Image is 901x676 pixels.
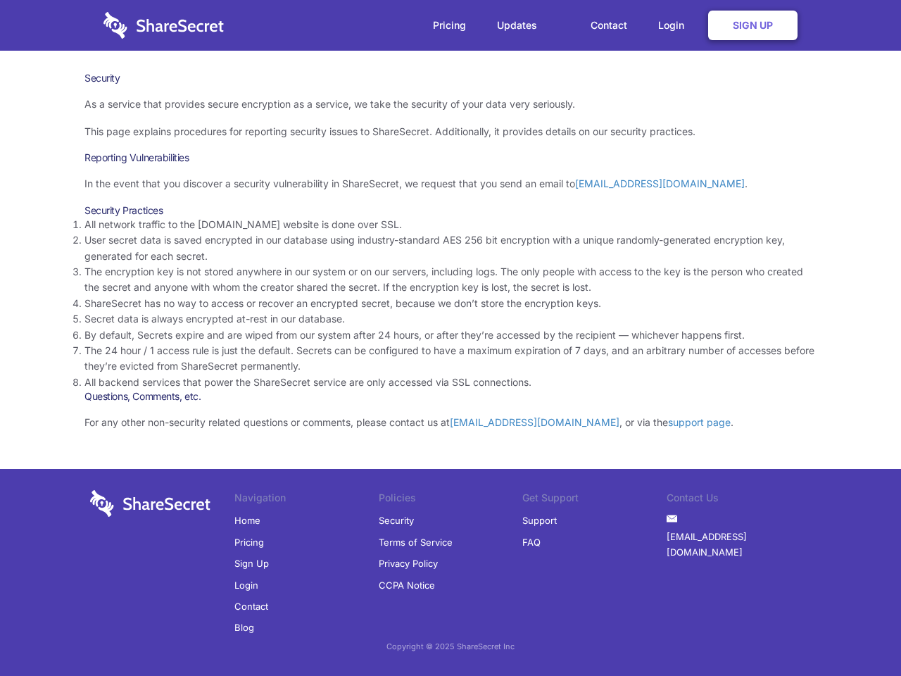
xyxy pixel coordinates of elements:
[84,217,817,232] li: All network traffic to the [DOMAIN_NAME] website is done over SSL.
[84,343,817,375] li: The 24 hour / 1 access rule is just the default. Secrets can be configured to have a maximum expi...
[450,416,619,428] a: [EMAIL_ADDRESS][DOMAIN_NAME]
[84,264,817,296] li: The encryption key is not stored anywhere in our system or on our servers, including logs. The on...
[379,575,435,596] a: CCPA Notice
[84,96,817,112] p: As a service that provides secure encryption as a service, we take the security of your data very...
[667,490,811,510] li: Contact Us
[576,4,641,47] a: Contact
[84,72,817,84] h1: Security
[84,204,817,217] h3: Security Practices
[667,526,811,563] a: [EMAIL_ADDRESS][DOMAIN_NAME]
[84,296,817,311] li: ShareSecret has no way to access or recover an encrypted secret, because we don’t store the encry...
[379,510,414,531] a: Security
[522,490,667,510] li: Get Support
[84,176,817,192] p: In the event that you discover a security vulnerability in ShareSecret, we request that you send ...
[234,617,254,638] a: Blog
[234,575,258,596] a: Login
[84,124,817,139] p: This page explains procedures for reporting security issues to ShareSecret. Additionally, it prov...
[575,177,745,189] a: [EMAIL_ADDRESS][DOMAIN_NAME]
[708,11,798,40] a: Sign Up
[668,416,731,428] a: support page
[84,311,817,327] li: Secret data is always encrypted at-rest in our database.
[234,553,269,574] a: Sign Up
[234,490,379,510] li: Navigation
[84,415,817,430] p: For any other non-security related questions or comments, please contact us at , or via the .
[84,232,817,264] li: User secret data is saved encrypted in our database using industry-standard AES 256 bit encryptio...
[379,553,438,574] a: Privacy Policy
[522,532,541,553] a: FAQ
[103,12,224,39] img: logo-wordmark-white-trans-d4663122ce5f474addd5e946df7df03e33cb6a1c49d2221995e7729f52c070b2.svg
[234,532,264,553] a: Pricing
[234,510,260,531] a: Home
[84,375,817,390] li: All backend services that power the ShareSecret service are only accessed via SSL connections.
[84,151,817,164] h3: Reporting Vulnerabilities
[379,490,523,510] li: Policies
[644,4,705,47] a: Login
[522,510,557,531] a: Support
[90,490,210,517] img: logo-wordmark-white-trans-d4663122ce5f474addd5e946df7df03e33cb6a1c49d2221995e7729f52c070b2.svg
[84,390,817,403] h3: Questions, Comments, etc.
[419,4,480,47] a: Pricing
[84,327,817,343] li: By default, Secrets expire and are wiped from our system after 24 hours, or after they’re accesse...
[379,532,453,553] a: Terms of Service
[234,596,268,617] a: Contact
